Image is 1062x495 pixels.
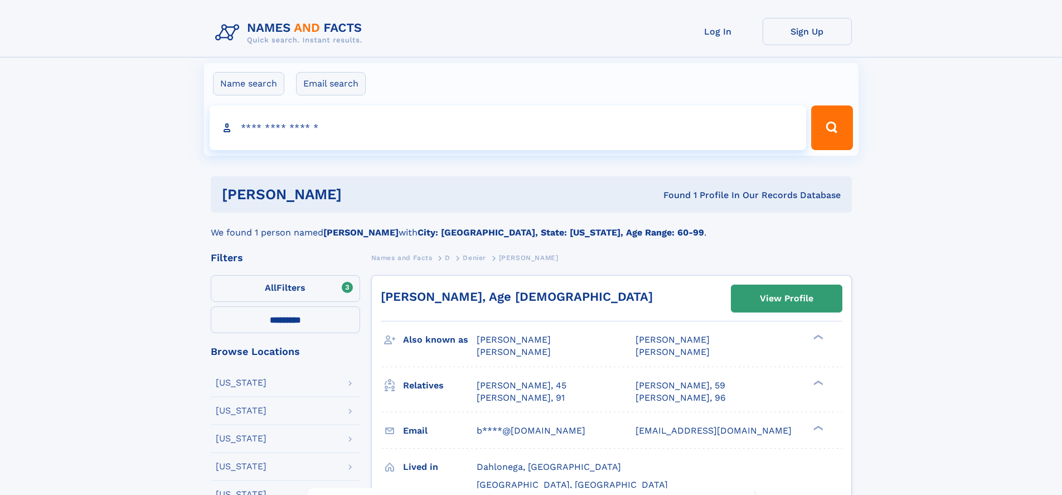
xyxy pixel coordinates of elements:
[403,421,477,440] h3: Email
[463,254,486,262] span: Denier
[211,347,360,357] div: Browse Locations
[216,462,266,471] div: [US_STATE]
[381,290,653,304] a: [PERSON_NAME], Age [DEMOGRAPHIC_DATA]
[760,286,813,311] div: View Profile
[673,18,763,45] a: Log In
[811,105,852,150] button: Search Button
[210,105,807,150] input: search input
[213,72,284,95] label: Name search
[418,227,704,238] b: City: [GEOGRAPHIC_DATA], State: [US_STATE], Age Range: 60-99
[265,282,277,293] span: All
[463,251,486,265] a: Denier
[211,213,852,239] div: We found 1 person named with .
[296,72,366,95] label: Email search
[222,188,503,201] h1: [PERSON_NAME]
[211,18,371,48] img: Logo Names and Facts
[731,285,842,312] a: View Profile
[216,434,266,443] div: [US_STATE]
[403,330,477,349] h3: Also known as
[636,392,726,404] a: [PERSON_NAME], 96
[216,406,266,415] div: [US_STATE]
[499,254,559,262] span: [PERSON_NAME]
[477,347,551,357] span: [PERSON_NAME]
[636,425,792,436] span: [EMAIL_ADDRESS][DOMAIN_NAME]
[477,479,668,490] span: [GEOGRAPHIC_DATA], [GEOGRAPHIC_DATA]
[477,379,566,392] a: [PERSON_NAME], 45
[445,254,450,262] span: D
[216,378,266,387] div: [US_STATE]
[403,458,477,477] h3: Lived in
[445,251,450,265] a: D
[371,251,433,265] a: Names and Facts
[763,18,852,45] a: Sign Up
[323,227,399,238] b: [PERSON_NAME]
[811,334,824,341] div: ❯
[502,189,841,201] div: Found 1 Profile In Our Records Database
[477,334,551,345] span: [PERSON_NAME]
[211,275,360,302] label: Filters
[636,347,710,357] span: [PERSON_NAME]
[477,392,565,404] a: [PERSON_NAME], 91
[211,253,360,263] div: Filters
[477,462,621,472] span: Dahlonega, [GEOGRAPHIC_DATA]
[811,379,824,386] div: ❯
[403,376,477,395] h3: Relatives
[636,334,710,345] span: [PERSON_NAME]
[636,379,725,392] a: [PERSON_NAME], 59
[811,424,824,431] div: ❯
